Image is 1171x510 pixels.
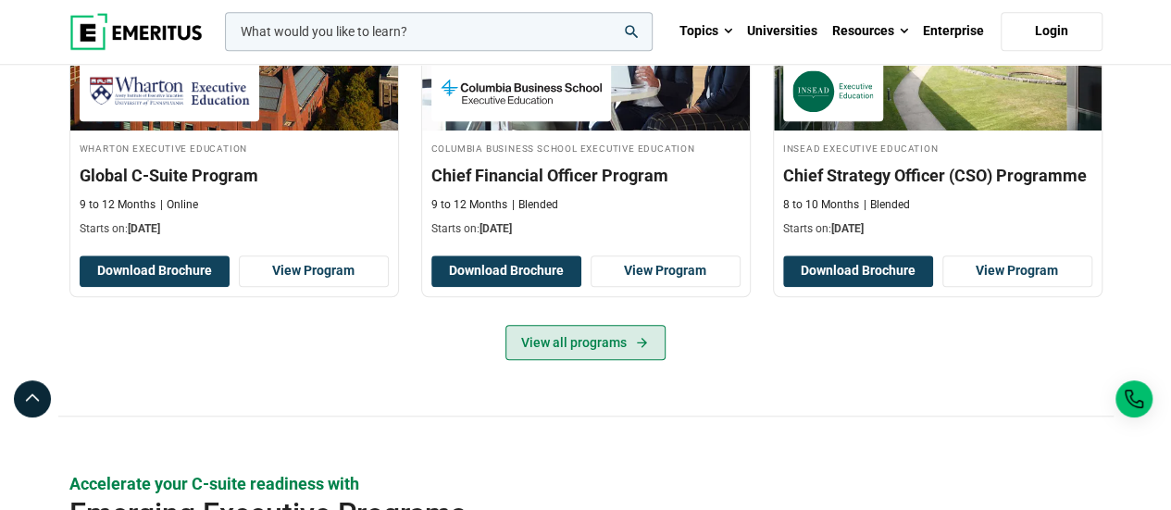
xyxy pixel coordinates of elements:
h3: Global C-Suite Program [80,164,389,187]
p: 8 to 10 Months [783,197,859,213]
p: Blended [864,197,910,213]
a: Login [1001,12,1102,51]
img: Wharton Executive Education [89,70,250,112]
a: View all programs [505,325,666,360]
p: Accelerate your C-suite readiness with [69,472,1102,495]
button: Download Brochure [783,255,933,287]
input: woocommerce-product-search-field-0 [225,12,653,51]
p: 9 to 12 Months [431,197,507,213]
img: INSEAD Executive Education [792,70,874,112]
a: View Program [239,255,389,287]
p: Blended [512,197,558,213]
p: Starts on: [783,221,1092,237]
span: [DATE] [480,222,512,235]
p: Starts on: [80,221,389,237]
a: View Program [942,255,1092,287]
h4: Wharton Executive Education [80,140,389,155]
span: [DATE] [128,222,160,235]
h4: INSEAD Executive Education [783,140,1092,155]
p: Online [160,197,198,213]
button: Download Brochure [80,255,230,287]
h4: Columbia Business School Executive Education [431,140,741,155]
h3: Chief Financial Officer Program [431,164,741,187]
a: View Program [591,255,741,287]
h3: Chief Strategy Officer (CSO) Programme [783,164,1092,187]
span: [DATE] [831,222,864,235]
p: Starts on: [431,221,741,237]
button: Download Brochure [431,255,581,287]
img: Columbia Business School Executive Education [441,70,602,112]
p: 9 to 12 Months [80,197,156,213]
